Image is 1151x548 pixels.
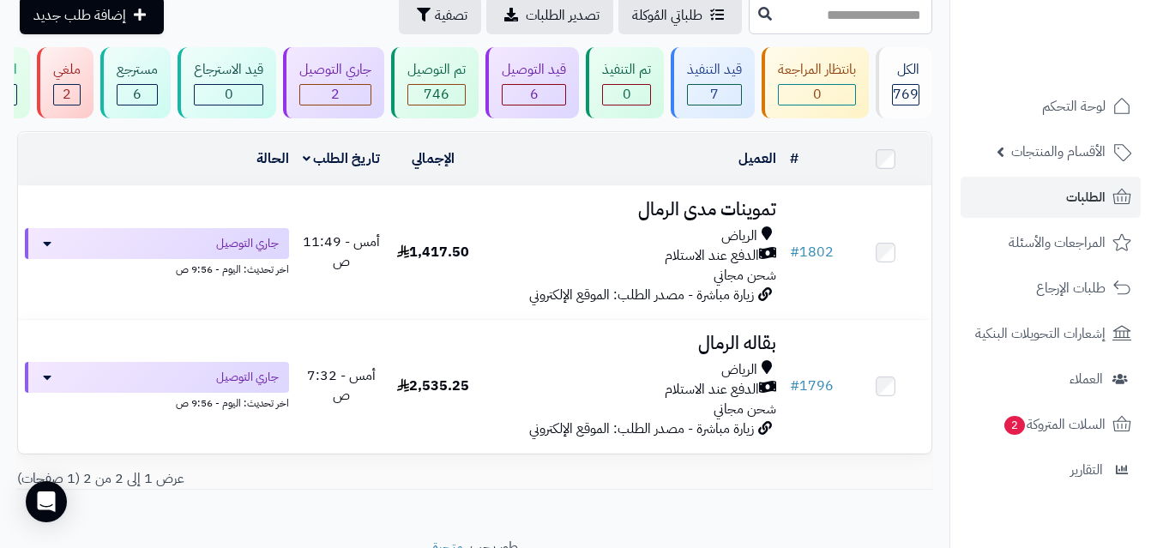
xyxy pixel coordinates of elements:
div: 0 [603,85,650,105]
span: 2 [63,84,71,105]
a: الطلبات [961,177,1141,218]
h3: تموينات مدى الرمال [485,200,776,220]
span: جاري التوصيل [216,235,279,252]
span: 6 [133,84,142,105]
a: #1802 [790,242,834,262]
span: # [790,376,799,396]
span: إضافة طلب جديد [33,5,126,26]
a: مسترجع 6 [97,47,174,118]
span: طلبات الإرجاع [1036,276,1106,300]
a: السلات المتروكة2 [961,404,1141,445]
a: تم التوصيل 746 [388,47,482,118]
a: العميل [738,148,776,169]
div: عرض 1 إلى 2 من 2 (1 صفحات) [4,469,475,489]
div: 0 [779,85,855,105]
span: الرياض [721,226,757,246]
div: 2 [300,85,371,105]
span: 0 [225,84,233,105]
span: أمس - 7:32 ص [307,365,376,406]
h3: بقاله الرمال [485,334,776,353]
a: قيد التوصيل 6 [482,47,582,118]
a: # [790,148,798,169]
span: 6 [530,84,539,105]
span: 769 [893,84,919,105]
div: اخر تحديث: اليوم - 9:56 ص [25,393,289,411]
div: ملغي [53,60,81,80]
a: المراجعات والأسئلة [961,222,1141,263]
a: الكل769 [872,47,936,118]
span: 2,535.25 [397,376,469,396]
span: إشعارات التحويلات البنكية [975,322,1106,346]
span: # [790,242,799,262]
span: لوحة التحكم [1042,94,1106,118]
span: الطلبات [1066,185,1106,209]
div: اخر تحديث: اليوم - 9:56 ص [25,259,289,277]
div: Open Intercom Messenger [26,481,67,522]
span: جاري التوصيل [216,369,279,386]
span: 2 [331,84,340,105]
a: العملاء [961,358,1141,400]
span: التقارير [1070,458,1103,482]
span: الأقسام والمنتجات [1011,140,1106,164]
span: الرياض [721,360,757,380]
span: 2 [1003,416,1025,436]
a: الإجمالي [412,148,455,169]
span: الدفع عند الاستلام [665,380,759,400]
a: جاري التوصيل 2 [280,47,388,118]
div: 6 [503,85,565,105]
a: ملغي 2 [33,47,97,118]
span: المراجعات والأسئلة [1009,231,1106,255]
span: 1,417.50 [397,242,469,262]
div: 2 [54,85,80,105]
a: التقارير [961,449,1141,491]
span: 7 [710,84,719,105]
span: الدفع عند الاستلام [665,246,759,266]
span: شحن مجاني [714,399,776,419]
div: 746 [408,85,465,105]
a: قيد التنفيذ 7 [667,47,758,118]
a: بانتظار المراجعة 0 [758,47,872,118]
a: لوحة التحكم [961,86,1141,127]
div: 6 [118,85,157,105]
span: طلباتي المُوكلة [632,5,702,26]
div: تم التوصيل [407,60,466,80]
div: مسترجع [117,60,158,80]
div: قيد التنفيذ [687,60,742,80]
span: زيارة مباشرة - مصدر الطلب: الموقع الإلكتروني [529,419,754,439]
span: زيارة مباشرة - مصدر الطلب: الموقع الإلكتروني [529,285,754,305]
a: الحالة [256,148,289,169]
div: تم التنفيذ [602,60,651,80]
span: 746 [424,84,449,105]
span: أمس - 11:49 ص [303,232,380,272]
div: 7 [688,85,741,105]
span: تصدير الطلبات [526,5,600,26]
a: تم التنفيذ 0 [582,47,667,118]
div: بانتظار المراجعة [778,60,856,80]
div: 0 [195,85,262,105]
a: طلبات الإرجاع [961,268,1141,309]
span: العملاء [1070,367,1103,391]
div: جاري التوصيل [299,60,371,80]
span: السلات المتروكة [1003,413,1106,437]
span: تصفية [435,5,467,26]
div: الكل [892,60,919,80]
span: 0 [813,84,822,105]
a: إشعارات التحويلات البنكية [961,313,1141,354]
div: قيد الاسترجاع [194,60,263,80]
a: قيد الاسترجاع 0 [174,47,280,118]
img: logo-2.png [1034,35,1135,71]
span: 0 [623,84,631,105]
a: تاريخ الطلب [303,148,381,169]
div: قيد التوصيل [502,60,566,80]
span: شحن مجاني [714,265,776,286]
a: #1796 [790,376,834,396]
